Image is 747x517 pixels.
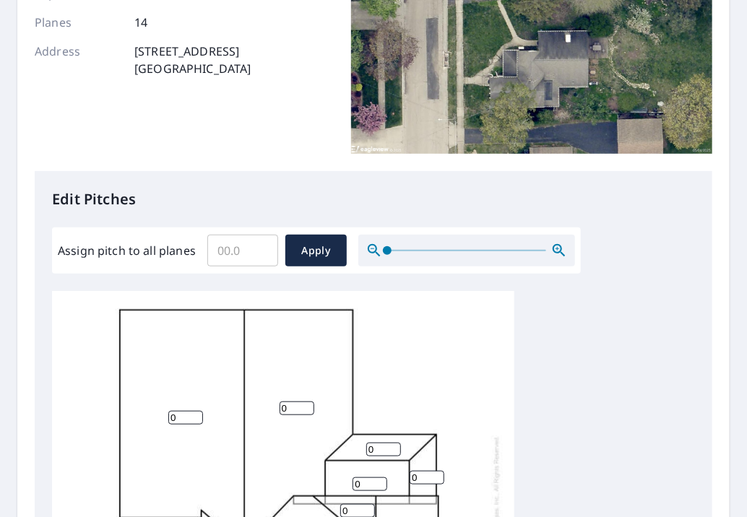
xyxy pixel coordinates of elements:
[297,242,335,260] span: Apply
[207,230,278,271] input: 00.0
[35,43,121,77] p: Address
[35,14,121,31] p: Planes
[52,188,695,210] p: Edit Pitches
[285,235,347,266] button: Apply
[134,14,147,31] p: 14
[134,43,251,77] p: [STREET_ADDRESS] [GEOGRAPHIC_DATA]
[58,242,196,259] label: Assign pitch to all planes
